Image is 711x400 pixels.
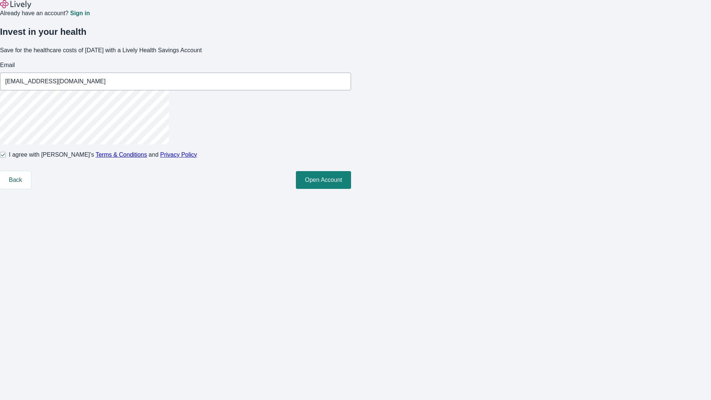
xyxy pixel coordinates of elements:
[160,151,197,158] a: Privacy Policy
[96,151,147,158] a: Terms & Conditions
[70,10,90,16] a: Sign in
[296,171,351,189] button: Open Account
[9,150,197,159] span: I agree with [PERSON_NAME]’s and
